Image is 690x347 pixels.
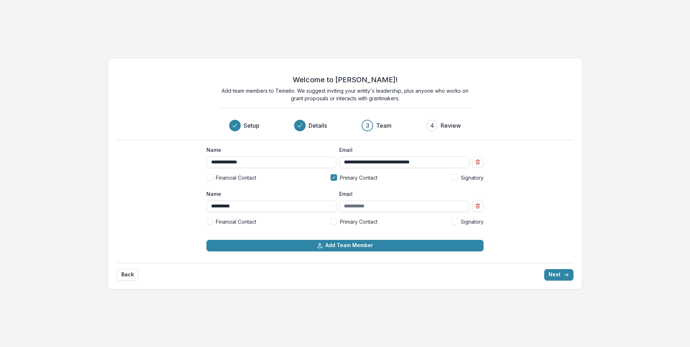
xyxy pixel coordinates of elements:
div: 4 [430,121,434,130]
div: Progress [229,120,461,131]
h3: Review [441,121,461,130]
p: Add team members to Temelio. We suggest inviting your entity's leadership, plus anyone who works ... [219,87,471,102]
span: Financial Contact [216,174,256,181]
span: Signatory [461,218,484,225]
button: Remove team member [472,156,484,168]
label: Name [206,190,332,198]
button: Add Team Member [206,240,484,251]
label: Email [339,146,465,154]
h2: Welcome to [PERSON_NAME]! [293,75,398,84]
h3: Details [309,121,327,130]
span: Signatory [461,174,484,181]
h3: Team [376,121,392,130]
label: Name [206,146,332,154]
button: Back [117,269,139,281]
label: Email [339,190,465,198]
span: Primary Contact [340,174,377,181]
h3: Setup [244,121,259,130]
span: Primary Contact [340,218,377,225]
button: Next [544,269,573,281]
div: 3 [366,121,369,130]
span: Financial Contact [216,218,256,225]
button: Remove team member [472,200,484,212]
